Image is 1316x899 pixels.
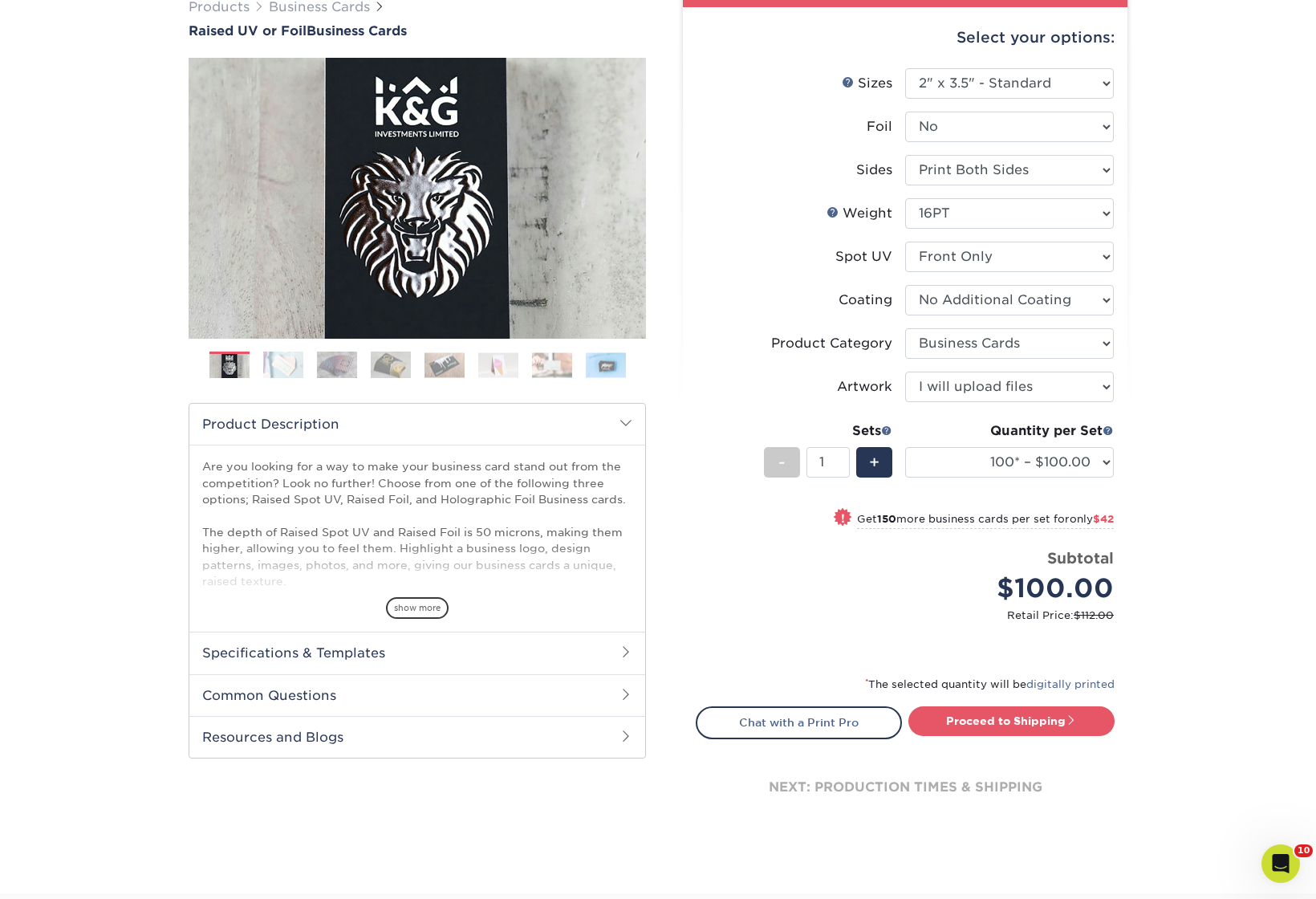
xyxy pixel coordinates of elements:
span: $112.00 [1074,609,1114,621]
span: Raised UV or Foil [189,23,307,39]
div: Spot UV [835,247,892,266]
a: Proceed to Shipping [908,706,1115,735]
strong: Subtotal [1047,549,1114,567]
h2: Common Questions [189,674,645,716]
iframe: Intercom live chat [1261,844,1300,883]
img: Business Cards 03 [317,351,357,379]
div: next: production times & shipping [696,739,1115,836]
iframe: Google Customer Reviews [4,850,136,893]
span: $42 [1093,513,1114,525]
span: 10 [1294,844,1313,857]
img: Business Cards 06 [478,352,518,377]
div: Weight [827,204,892,223]
span: ! [841,510,845,527]
p: Are you looking for a way to make your business card stand out from the competition? Look no furt... [202,458,632,769]
div: Select your options: [696,7,1115,68]
a: Raised UV or FoilBusiness Cards [189,23,646,39]
small: Get more business cards per set for [857,513,1114,529]
div: Sides [856,161,892,180]
h2: Product Description [189,404,645,445]
span: only [1070,513,1114,525]
img: Business Cards 01 [209,346,250,386]
div: Artwork [837,377,892,397]
img: Business Cards 04 [371,351,411,379]
img: Business Cards 02 [263,351,303,379]
span: + [869,450,879,474]
div: Quantity per Set [905,421,1114,441]
div: Coating [839,291,892,310]
span: show more [386,597,449,619]
div: Sizes [842,74,892,93]
h2: Resources and Blogs [189,716,645,758]
a: Chat with a Print Pro [696,706,902,738]
a: digitally printed [1026,678,1115,690]
strong: 150 [877,513,896,525]
div: Sets [764,421,892,441]
img: Business Cards 07 [532,352,572,377]
span: - [778,450,786,474]
small: The selected quantity will be [865,678,1115,690]
img: Business Cards 05 [424,352,465,377]
div: $100.00 [917,569,1114,608]
small: Retail Price: [709,608,1114,623]
h1: Business Cards [189,23,646,39]
img: Business Cards 08 [586,352,626,377]
div: Foil [867,117,892,136]
div: Product Category [771,334,892,353]
h2: Specifications & Templates [189,632,645,673]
